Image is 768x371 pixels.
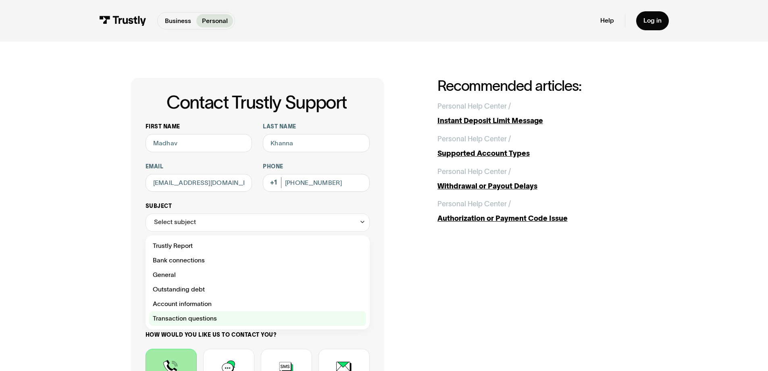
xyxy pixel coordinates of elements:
[437,199,637,224] a: Personal Help Center /Authorization or Payment Code Issue
[146,214,370,232] div: Select subject
[146,134,252,152] input: Alex
[153,241,193,252] span: Trustly Report
[153,255,205,266] span: Bank connections
[153,299,212,310] span: Account information
[437,134,637,159] a: Personal Help Center /Supported Account Types
[146,174,252,192] input: alex@mail.com
[437,181,637,192] div: Withdrawal or Payout Delays
[437,134,511,145] div: Personal Help Center /
[437,101,637,126] a: Personal Help Center /Instant Deposit Limit Message
[437,199,511,210] div: Personal Help Center /
[636,11,669,30] a: Log in
[154,217,196,228] div: Select subject
[99,16,146,26] img: Trustly Logo
[263,174,370,192] input: (555) 555-5555
[437,148,637,159] div: Supported Account Types
[437,101,511,112] div: Personal Help Center /
[437,213,637,224] div: Authorization or Payment Code Issue
[437,115,637,126] div: Instant Deposit Limit Message
[600,17,614,25] a: Help
[263,163,370,170] label: Phone
[263,123,370,130] label: Last name
[202,16,228,26] p: Personal
[146,123,252,130] label: First name
[437,78,637,94] h2: Recommended articles:
[146,203,370,210] label: Subject
[437,166,511,177] div: Personal Help Center /
[263,134,370,152] input: Howard
[196,14,233,27] a: Personal
[165,16,191,26] p: Business
[146,331,370,339] label: How would you like us to contact you?
[153,270,176,281] span: General
[643,17,662,25] div: Log in
[153,313,217,324] span: Transaction questions
[437,166,637,192] a: Personal Help Center /Withdrawal or Payout Delays
[159,14,196,27] a: Business
[146,232,370,329] nav: Select subject
[144,92,370,112] h1: Contact Trustly Support
[153,284,205,295] span: Outstanding debt
[146,163,252,170] label: Email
